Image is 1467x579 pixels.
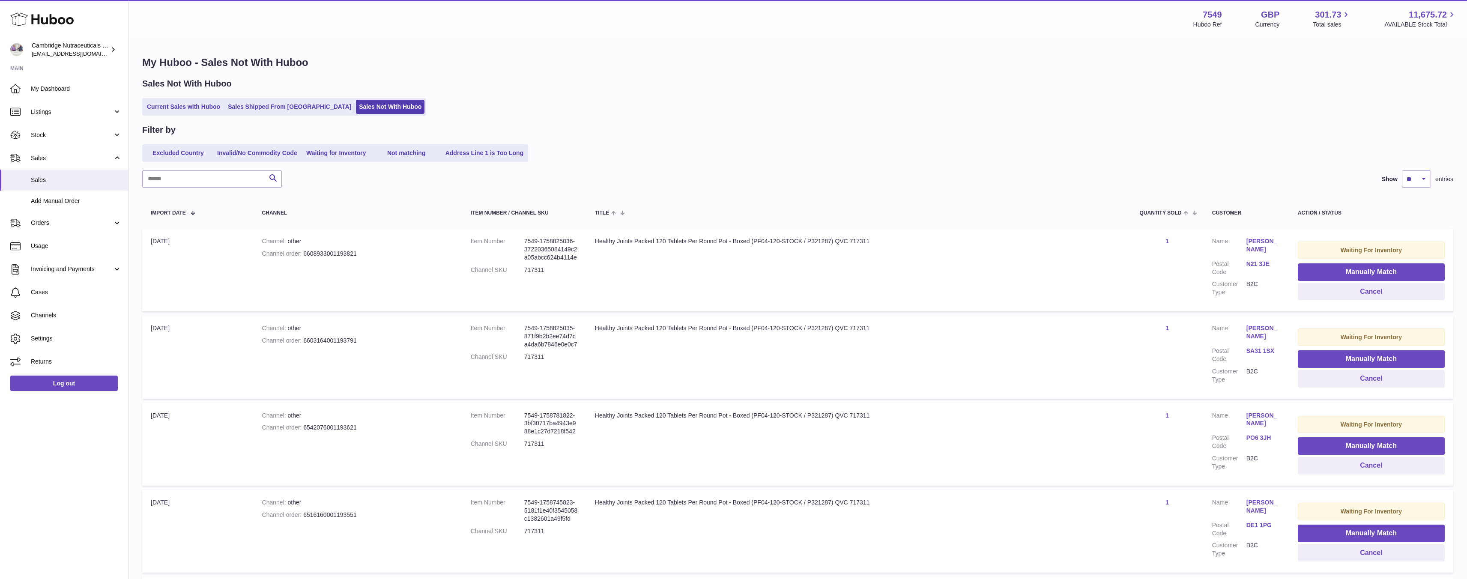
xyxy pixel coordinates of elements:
[1341,247,1402,254] strong: Waiting For Inventory
[1140,210,1182,216] span: Quantity Sold
[372,146,441,160] a: Not matching
[1246,280,1281,296] dd: B2C
[142,124,176,136] h2: Filter by
[262,511,454,519] div: 6516160001193551
[1212,367,1246,384] dt: Customer Type
[1341,334,1402,340] strong: Waiting For Inventory
[595,324,1123,332] div: Healthy Joints Packed 120 Tablets Per Round Pot - Boxed (PF04-120-STOCK / P321287) QVC 717311
[31,358,122,366] span: Returns
[1298,437,1445,455] button: Manually Match
[595,210,609,216] span: Title
[524,440,578,448] dd: 717311
[471,324,524,349] dt: Item Number
[1298,210,1445,216] div: Action / Status
[524,498,578,523] dd: 7549-1758745823-5181f1e40f3545058c1382601a49f5fd
[1382,175,1398,183] label: Show
[1261,9,1279,21] strong: GBP
[1298,263,1445,281] button: Manually Match
[1313,9,1351,29] a: 301.73 Total sales
[1298,350,1445,368] button: Manually Match
[1203,9,1222,21] strong: 7549
[262,499,288,506] strong: Channel
[31,219,113,227] span: Orders
[1246,367,1281,384] dd: B2C
[1193,21,1222,29] div: Huboo Ref
[262,325,288,331] strong: Channel
[262,337,454,345] div: 6603164001193791
[1255,21,1280,29] div: Currency
[595,237,1123,245] div: Healthy Joints Packed 120 Tablets Per Round Pot - Boxed (PF04-120-STOCK / P321287) QVC 717311
[262,250,454,258] div: 6608933001193821
[471,527,524,535] dt: Channel SKU
[31,288,122,296] span: Cases
[524,266,578,274] dd: 717311
[31,176,122,184] span: Sales
[524,324,578,349] dd: 7549-1758825035-871f9b2b2ee74d7ca4da6b7846e0e0c7
[1212,280,1246,296] dt: Customer Type
[1212,210,1281,216] div: Customer
[1212,498,1246,517] dt: Name
[214,146,300,160] a: Invalid/No Commodity Code
[31,311,122,319] span: Channels
[142,78,232,90] h2: Sales Not With Huboo
[32,42,109,58] div: Cambridge Nutraceuticals Ltd
[1298,370,1445,388] button: Cancel
[1212,541,1246,558] dt: Customer Type
[262,498,454,507] div: other
[31,197,122,205] span: Add Manual Order
[471,237,524,262] dt: Item Number
[1212,324,1246,343] dt: Name
[1435,175,1453,183] span: entries
[471,266,524,274] dt: Channel SKU
[31,108,113,116] span: Listings
[524,412,578,436] dd: 7549-1758781822-3bf30717ba4943e988e1c27d7218f542
[1246,434,1281,442] a: PO6 3JH
[1212,412,1246,430] dt: Name
[262,424,454,432] div: 6542076001193621
[31,265,113,273] span: Invoicing and Payments
[1384,9,1457,29] a: 11,675.72 AVAILABLE Stock Total
[151,210,186,216] span: Import date
[471,412,524,436] dt: Item Number
[1409,9,1447,21] span: 11,675.72
[225,100,354,114] a: Sales Shipped From [GEOGRAPHIC_DATA]
[1298,283,1445,301] button: Cancel
[262,238,288,245] strong: Channel
[524,527,578,535] dd: 717311
[1165,499,1169,506] a: 1
[1212,260,1246,276] dt: Postal Code
[1341,508,1402,515] strong: Waiting For Inventory
[262,324,454,332] div: other
[471,210,578,216] div: Item Number / Channel SKU
[262,337,304,344] strong: Channel order
[262,250,304,257] strong: Channel order
[262,237,454,245] div: other
[142,56,1453,69] h1: My Huboo - Sales Not With Huboo
[1246,498,1281,515] a: [PERSON_NAME]
[1246,412,1281,428] a: [PERSON_NAME]
[595,412,1123,420] div: Healthy Joints Packed 120 Tablets Per Round Pot - Boxed (PF04-120-STOCK / P321287) QVC 717311
[32,50,126,57] span: [EMAIL_ADDRESS][DOMAIN_NAME]
[142,316,254,398] td: [DATE]
[262,424,304,431] strong: Channel order
[1315,9,1341,21] span: 301.73
[1246,324,1281,340] a: [PERSON_NAME]
[31,154,113,162] span: Sales
[1246,347,1281,355] a: SA31 1SX
[1246,260,1281,268] a: N21 3JE
[1212,521,1246,537] dt: Postal Code
[31,85,122,93] span: My Dashboard
[302,146,370,160] a: Waiting for Inventory
[1212,347,1246,363] dt: Postal Code
[262,412,288,419] strong: Channel
[1298,544,1445,562] button: Cancel
[31,334,122,343] span: Settings
[471,498,524,523] dt: Item Number
[1384,21,1457,29] span: AVAILABLE Stock Total
[356,100,424,114] a: Sales Not With Huboo
[262,511,304,518] strong: Channel order
[471,353,524,361] dt: Channel SKU
[262,412,454,420] div: other
[10,43,23,56] img: qvc@camnutra.com
[1246,237,1281,254] a: [PERSON_NAME]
